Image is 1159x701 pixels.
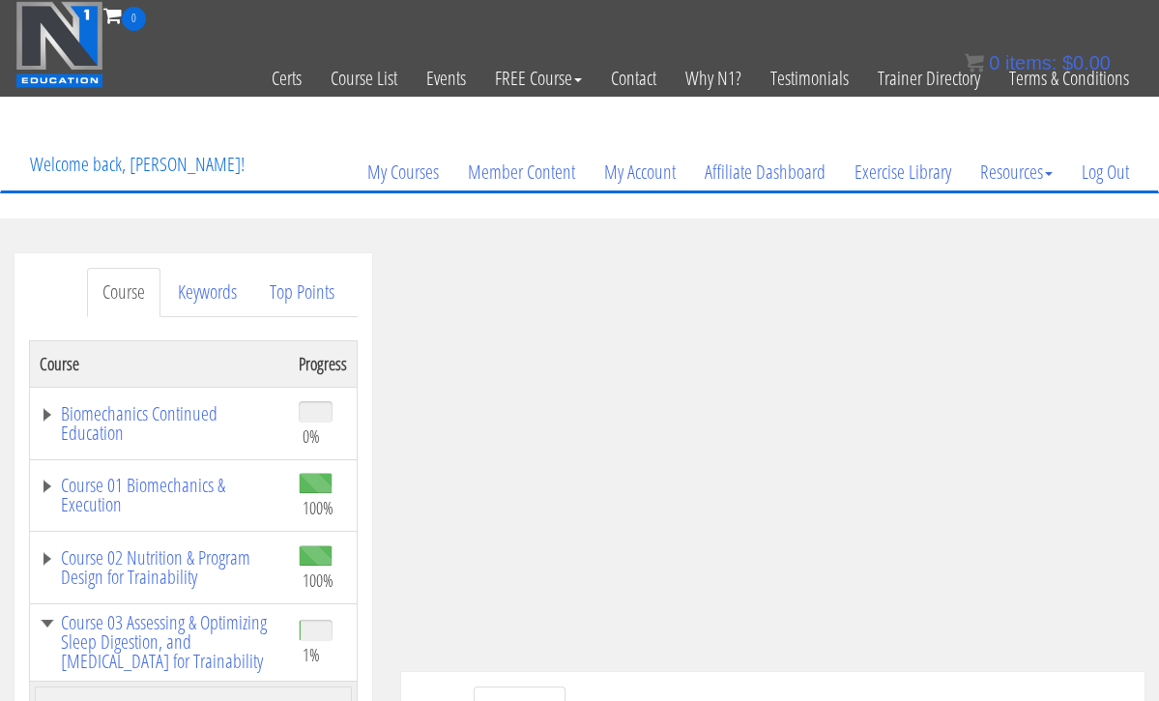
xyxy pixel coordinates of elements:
a: Course 03 Assessing & Optimizing Sleep Digestion, and [MEDICAL_DATA] for Trainability [40,613,279,671]
img: n1-education [15,1,103,88]
span: items: [1005,52,1057,73]
th: Progress [289,340,358,387]
a: My Account [590,126,690,219]
p: Welcome back, [PERSON_NAME]! [15,126,259,203]
span: 0 [122,7,146,31]
a: Why N1? [671,31,756,126]
img: icon11.png [965,53,984,73]
span: 0% [303,425,320,447]
a: Top Points [254,268,350,317]
a: Course 01 Biomechanics & Execution [40,476,279,514]
a: Affiliate Dashboard [690,126,840,219]
a: 0 items: $0.00 [965,52,1111,73]
a: Exercise Library [840,126,966,219]
span: 100% [303,570,333,591]
a: Course [87,268,160,317]
span: 1% [303,644,320,665]
a: My Courses [353,126,453,219]
a: Log Out [1067,126,1144,219]
span: 0 [989,52,1000,73]
a: Trainer Directory [863,31,995,126]
a: Terms & Conditions [995,31,1144,126]
th: Course [30,340,289,387]
a: Biomechanics Continued Education [40,404,279,443]
a: Resources [966,126,1067,219]
a: 0 [103,2,146,28]
a: Member Content [453,126,590,219]
a: Contact [596,31,671,126]
a: FREE Course [480,31,596,126]
a: Testimonials [756,31,863,126]
span: 100% [303,497,333,518]
bdi: 0.00 [1062,52,1111,73]
a: Certs [257,31,316,126]
a: Course List [316,31,412,126]
a: Keywords [162,268,252,317]
span: $ [1062,52,1073,73]
a: Course 02 Nutrition & Program Design for Trainability [40,548,279,587]
a: Events [412,31,480,126]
